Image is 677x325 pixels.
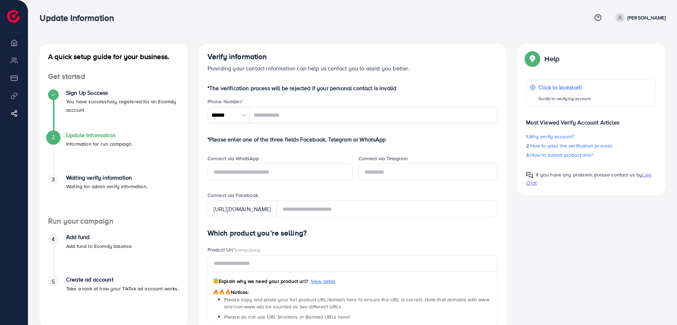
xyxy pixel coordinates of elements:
span: View detail [311,278,336,285]
span: How to pass the verification process [530,142,613,149]
span: 4 [52,235,55,243]
label: Phone Number [208,98,243,105]
h4: Add fund [66,234,132,240]
span: Why verify account? [529,133,575,140]
span: 🔥🔥🔥 [213,289,231,296]
h4: Which product you’re selling? [208,229,498,238]
p: Take a look at how your TikTok ad account works. [66,284,179,293]
img: logo [7,10,20,23]
p: Information for run campaign. [66,140,133,148]
p: Guide to verifying account [538,94,591,103]
p: You have successfully registered for an Ecomdy account [66,97,179,114]
span: If you have any problem, please contact us by [536,171,642,178]
p: 1. [526,132,656,141]
h4: Get started [40,72,188,81]
p: 3. [526,151,656,159]
label: Connect via WhatsApp [208,155,259,162]
li: Update Information [40,132,188,174]
span: 2 [52,133,55,141]
span: 😇 [213,278,219,285]
h4: A quick setup guide for your business. [40,52,188,61]
h4: Sign Up Success [66,89,179,96]
label: Product Url [208,246,261,253]
span: 3 [52,175,55,184]
p: *Please enter one of the three fields Facebook, Telegram or WhatsApp [208,135,498,144]
li: Add fund [40,234,188,276]
li: Sign Up Success [40,89,188,132]
p: Most Viewed Verify Account Articles [526,112,656,127]
p: Waiting for admin verify information. [66,182,147,191]
h4: Verify information [208,52,498,61]
img: Popup guide [526,172,533,179]
label: Connect via Telegram [358,155,408,162]
h3: Update Information [40,13,119,23]
h4: Waiting verify information [66,174,147,181]
label: Connect via Facebook [208,192,258,199]
span: Notices: [213,289,249,296]
p: [PERSON_NAME] [628,13,666,22]
h4: Run your campaign [40,217,188,226]
li: Create ad account [40,276,188,319]
p: Add fund to Ecomdy balance [66,242,132,250]
img: Popup guide [526,52,539,65]
span: How to submit product link? [530,151,593,158]
span: Explain why we need your product url? [213,278,308,285]
a: [PERSON_NAME] [613,13,666,22]
p: Providing your contact information can help us contact you to assist you better. [208,64,498,72]
h4: Create ad account [66,276,179,283]
span: Please copy and paste your full product URL/domain here to ensure the URL is correct. Note that d... [224,296,489,310]
span: (compulsory) [235,246,261,253]
p: Help [544,54,559,63]
h4: Update Information [66,132,133,139]
p: *The verification process will be rejected if your personal contact is invalid [208,84,498,92]
p: Click to kickstart! [538,83,591,92]
li: Waiting verify information [40,174,188,217]
p: 2. [526,141,656,150]
div: [URL][DOMAIN_NAME] [208,201,277,217]
span: Please do not use URL Shortens or Banned URLs here! [224,313,350,320]
span: 5 [52,278,55,286]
